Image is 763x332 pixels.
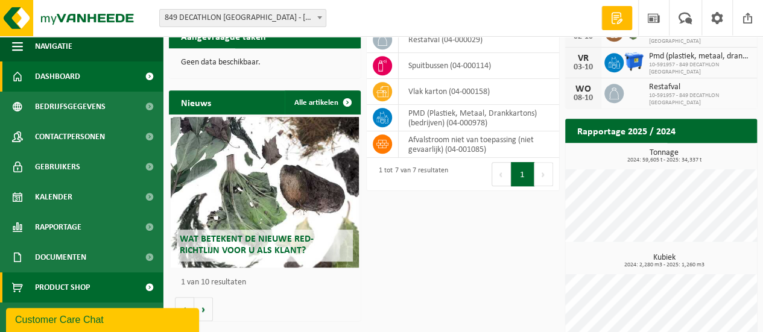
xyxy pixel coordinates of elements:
button: Previous [492,162,511,186]
button: Volgende [194,297,213,321]
span: 2024: 2,280 m3 - 2025: 1,260 m3 [571,262,757,268]
button: Next [534,162,553,186]
span: 10-591957 - 849 DECATHLON [GEOGRAPHIC_DATA] [649,92,751,107]
span: Navigatie [35,31,72,61]
span: 849 DECATHLON TURNHOUT - TURNHOUT [160,10,326,27]
span: Documenten [35,242,86,272]
span: 10-591957 - 849 DECATHLON [GEOGRAPHIC_DATA] [649,31,751,45]
td: spuitbussen (04-000114) [399,53,559,79]
h2: Nieuws [169,90,223,114]
span: Pmd (plastiek, metaal, drankkartons) (bedrijven) [649,52,751,61]
td: vlak karton (04-000158) [399,79,559,105]
span: Rapportage [35,212,81,242]
span: 849 DECATHLON TURNHOUT - TURNHOUT [159,9,326,27]
td: PMD (Plastiek, Metaal, Drankkartons) (bedrijven) (04-000978) [399,105,559,131]
span: Contactpersonen [35,122,105,152]
span: Product Shop [35,272,90,302]
div: 02-10 [571,33,595,41]
span: Bedrijfsgegevens [35,92,106,122]
td: afvalstroom niet van toepassing (niet gevaarlijk) (04-001085) [399,131,559,158]
iframe: chat widget [6,305,201,332]
h2: Rapportage 2025 / 2024 [565,119,688,142]
div: 1 tot 7 van 7 resultaten [373,161,448,187]
td: restafval (04-000029) [399,27,559,53]
span: Kalender [35,182,72,212]
div: VR [571,54,595,63]
a: Wat betekent de nieuwe RED-richtlijn voor u als klant? [171,117,359,268]
h3: Kubiek [571,254,757,268]
h3: Tonnage [571,149,757,163]
span: Wat betekent de nieuwe RED-richtlijn voor u als klant? [180,234,314,255]
a: Bekijk rapportage [667,142,756,166]
p: Geen data beschikbaar. [181,58,349,67]
button: 1 [511,162,534,186]
span: Gebruikers [35,152,80,182]
p: 1 van 10 resultaten [181,278,355,287]
img: WB-1100-HPE-BE-04 [624,51,644,72]
span: Dashboard [35,61,80,92]
a: Alle artikelen [285,90,359,114]
span: 2024: 59,605 t - 2025: 34,337 t [571,157,757,163]
button: Vorige [175,297,194,321]
span: 10-591957 - 849 DECATHLON [GEOGRAPHIC_DATA] [649,61,751,76]
div: WO [571,84,595,94]
div: 03-10 [571,63,595,72]
div: 08-10 [571,94,595,102]
span: Restafval [649,83,751,92]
